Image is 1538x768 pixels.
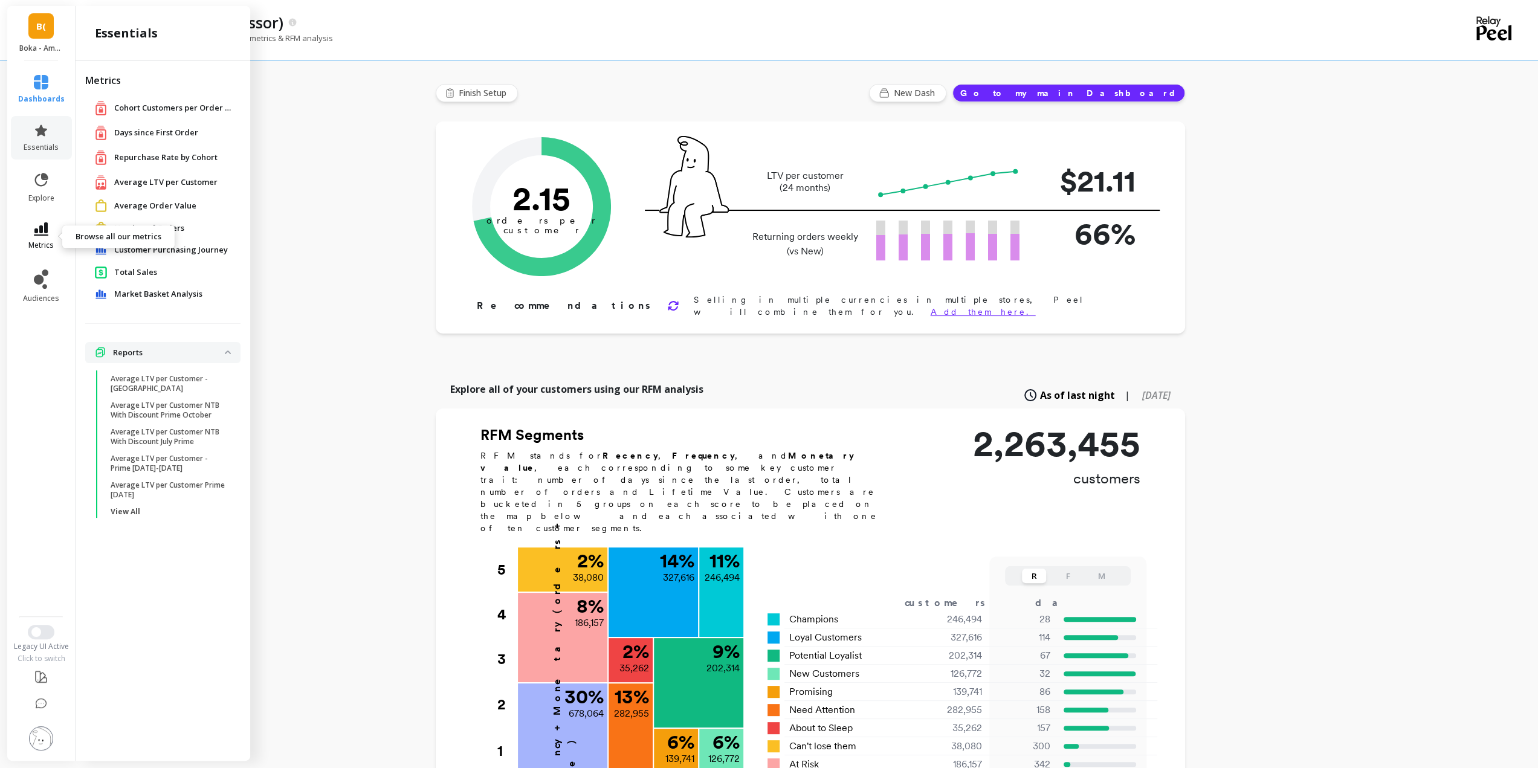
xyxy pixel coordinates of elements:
[95,199,107,212] img: navigation item icon
[95,245,107,255] img: navigation item icon
[712,732,740,752] p: 6 %
[660,551,694,570] p: 14 %
[480,450,891,534] p: RFM stands for , , and , each corresponding to some key customer trait: number of days since the ...
[1022,569,1046,583] button: R
[997,685,1050,699] p: 86
[712,642,740,661] p: 9 %
[28,240,54,250] span: metrics
[95,25,158,42] h2: essentials
[619,661,649,676] p: 35,262
[997,666,1050,681] p: 32
[910,721,997,735] div: 35,262
[789,666,859,681] span: New Customers
[95,150,107,165] img: navigation item icon
[1039,211,1136,256] p: 66%
[111,374,226,393] p: Average LTV per Customer - [GEOGRAPHIC_DATA]
[952,84,1185,102] button: Go to my main Dashboard
[789,739,856,753] span: Can't lose them
[111,454,226,473] p: Average LTV per Customer - Prime [DATE]-[DATE]
[749,170,862,194] p: LTV per customer (24 months)
[503,225,580,236] tspan: customer
[497,682,517,727] div: 2
[480,425,891,445] h2: RFM Segments
[789,685,833,699] span: Promising
[28,625,54,639] button: Switch to New UI
[95,289,107,299] img: navigation item icon
[114,244,231,256] a: Customer Purchasing Journey
[111,480,226,500] p: Average LTV per Customer Prime [DATE]
[114,152,218,164] span: Repurchase Rate by Cohort
[114,127,198,139] span: Days since First Order
[1040,388,1115,402] span: As of last night
[111,427,226,447] p: Average LTV per Customer NTB With Discount July Prime
[114,266,231,279] a: Total Sales
[749,230,862,259] p: Returning orders weekly (vs New)
[997,648,1050,663] p: 67
[497,592,517,637] div: 4
[497,637,517,682] div: 3
[603,451,658,460] b: Recency
[113,347,225,359] p: Reports
[114,176,231,189] a: Average LTV per Customer
[225,350,231,354] img: down caret icon
[111,507,140,517] p: View All
[789,648,862,663] span: Potential Loyalist
[1090,569,1114,583] button: M
[114,200,231,212] a: Average Order Value
[1056,569,1080,583] button: F
[36,19,46,33] span: B(
[23,294,59,303] span: audiences
[997,739,1050,753] p: 300
[85,73,241,88] h2: Metrics
[869,84,946,102] button: New Dash
[564,687,604,706] p: 30 %
[114,102,235,114] a: Cohort Customers per Order Count
[997,612,1050,627] p: 28
[459,87,510,99] span: Finish Setup
[111,401,226,420] p: Average LTV per Customer NTB With Discount Prime October
[665,752,694,766] p: 139,741
[6,654,77,663] div: Click to switch
[789,612,838,627] span: Champions
[973,425,1140,462] p: 2,263,455
[910,630,997,645] div: 327,616
[114,176,218,189] span: Average LTV per Customer
[667,732,694,752] p: 6 %
[973,469,1140,488] p: customers
[1039,158,1136,204] p: $21.11
[705,570,740,585] p: 246,494
[1125,388,1130,402] span: |
[114,127,231,139] a: Days since First Order
[931,307,1036,317] a: Add them here.
[997,721,1050,735] p: 157
[486,215,596,226] tspan: orders per
[577,596,604,616] p: 8 %
[19,44,63,53] p: Boka - Amazon (Essor)
[905,596,1003,610] div: customers
[709,551,740,570] p: 11 %
[997,703,1050,717] p: 158
[694,294,1146,318] p: Selling in multiple currencies in multiple stores, Peel will combine them for you.
[614,706,649,721] p: 282,955
[789,630,862,645] span: Loyal Customers
[910,648,997,663] div: 202,314
[569,706,604,721] p: 678,064
[573,570,604,585] p: 38,080
[114,244,228,256] span: Customer Purchasing Journey
[672,451,735,460] b: Frequency
[622,642,649,661] p: 2 %
[114,222,231,234] a: Number of Orders
[450,382,703,396] p: Explore all of your customers using our RFM analysis
[6,642,77,651] div: Legacy UI Active
[95,347,106,358] img: navigation item icon
[577,551,604,570] p: 2 %
[28,193,54,203] span: explore
[114,222,184,234] span: Number of Orders
[477,298,653,313] p: Recommendations
[114,152,231,164] a: Repurchase Rate by Cohort
[436,84,518,102] button: Finish Setup
[95,266,107,279] img: navigation item icon
[615,687,649,706] p: 13 %
[95,222,107,234] img: navigation item icon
